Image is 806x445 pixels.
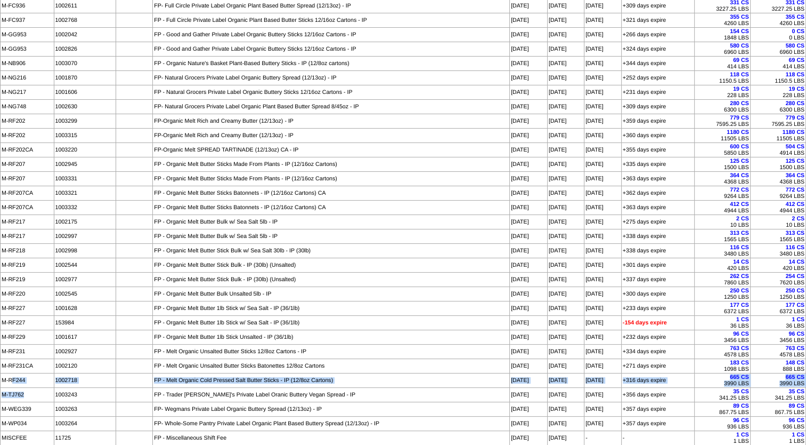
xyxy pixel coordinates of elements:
[153,345,510,359] td: FP - Melt Organic Unsalted Butter Sticks 12/8oz Cartons - IP
[792,28,804,35] span: 0 CS
[788,259,804,265] span: 14 CS
[750,229,805,244] td: 1565 LBS
[584,201,622,215] td: [DATE]
[1,71,54,85] td: M-NG216
[54,374,116,388] td: 1002718
[153,186,510,201] td: FP - Organic Melt Butter Sticks Batonnets - IP (12/16oz Cartons) CA
[54,301,116,316] td: 1001628
[54,114,116,129] td: 1003299
[54,258,116,273] td: 1002544
[153,172,510,186] td: FP - Organic Melt Butter Sticks Made From Plants - IP (12/16oz Cartons)
[547,201,584,215] td: [DATE]
[1,388,54,402] td: M-TJ762
[695,244,750,258] td: 3480 LBS
[695,114,750,129] td: 7595.25 LBS
[730,345,749,352] span: 763 CS
[730,374,749,380] span: 665 CS
[510,273,548,287] td: [DATE]
[54,316,116,330] td: 153984
[510,244,548,258] td: [DATE]
[623,161,666,168] span: +335 days expire
[695,301,750,316] td: 6372 LBS
[547,186,584,201] td: [DATE]
[54,157,116,172] td: 1002945
[695,330,750,345] td: 3456 LBS
[1,273,54,287] td: M-RF219
[153,201,510,215] td: FP - Organic Melt Butter Sticks Batonnets - IP (12/16oz Cartons) CA
[785,345,804,352] span: 763 CS
[584,13,622,28] td: [DATE]
[153,316,510,330] td: FP - Organic Melt Butter 1lb Stick w/ Sea Salt - IP (36/1lb)
[623,248,666,254] span: +338 days expire
[584,42,622,57] td: [DATE]
[623,176,666,182] span: +363 days expire
[785,187,804,193] span: 772 CS
[510,28,548,42] td: [DATE]
[785,302,804,308] span: 177 CS
[547,100,584,114] td: [DATE]
[1,359,54,374] td: M-RF231CA
[623,3,666,9] span: +309 days expire
[695,186,750,201] td: 9264 LBS
[54,42,116,57] td: 1002826
[153,71,510,85] td: FP- Natural Grocers Private Label Organic Buttery Spread (12/13oz) - IP
[584,157,622,172] td: [DATE]
[54,143,116,157] td: 1003220
[695,273,750,287] td: 7860 LBS
[584,28,622,42] td: [DATE]
[547,330,584,345] td: [DATE]
[695,215,750,229] td: 10 LBS
[510,13,548,28] td: [DATE]
[547,129,584,143] td: [DATE]
[733,57,749,63] span: 69 CS
[736,216,749,222] span: 2 CS
[510,301,548,316] td: [DATE]
[584,287,622,301] td: [DATE]
[695,42,750,57] td: 6960 LBS
[785,115,804,121] span: 779 CS
[547,273,584,287] td: [DATE]
[695,172,750,186] td: 4368 LBS
[153,258,510,273] td: FP - Organic Melt Butter Stick Bulk - IP (30lb) (Unsalted)
[695,345,750,359] td: 4578 LBS
[727,129,748,136] span: 1180 CS
[1,42,54,57] td: M-GG953
[1,85,54,100] td: M-NG217
[730,244,749,251] span: 116 CS
[54,57,116,71] td: 1003070
[584,330,622,345] td: [DATE]
[584,359,622,374] td: [DATE]
[730,187,749,193] span: 772 CS
[1,129,54,143] td: M-RF202
[785,230,804,236] span: 313 CS
[788,86,804,92] span: 19 CS
[730,28,749,35] span: 154 CS
[623,219,666,225] span: +275 days expire
[730,14,749,20] span: 355 CS
[510,42,548,57] td: [DATE]
[733,259,749,265] span: 14 CS
[750,374,805,388] td: 3990 LBS
[153,143,510,157] td: FP-Organic Melt SPREAD TARTINADE (12/13oz) CA - IP
[750,13,805,28] td: 4260 LBS
[730,100,749,107] span: 280 CS
[695,57,750,71] td: 414 LBS
[153,28,510,42] td: FP - Good and Gather Private Label Organic Buttery Sticks 12/16oz Cartons - IP
[750,273,805,287] td: 7620 LBS
[54,215,116,229] td: 1002175
[730,360,749,366] span: 183 CS
[510,287,548,301] td: [DATE]
[54,330,116,345] td: 1001617
[730,144,749,150] span: 600 CS
[153,100,510,114] td: FP- Natural Grocers Private Label Organic Plant Based Butter Spread 8/45oz - IP
[1,244,54,258] td: M-RF218
[733,86,749,92] span: 19 CS
[785,43,804,49] span: 580 CS
[584,172,622,186] td: [DATE]
[584,316,622,330] td: [DATE]
[547,71,584,85] td: [DATE]
[510,186,548,201] td: [DATE]
[54,388,116,402] td: 1003243
[1,172,54,186] td: M-RF207
[584,215,622,229] td: [DATE]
